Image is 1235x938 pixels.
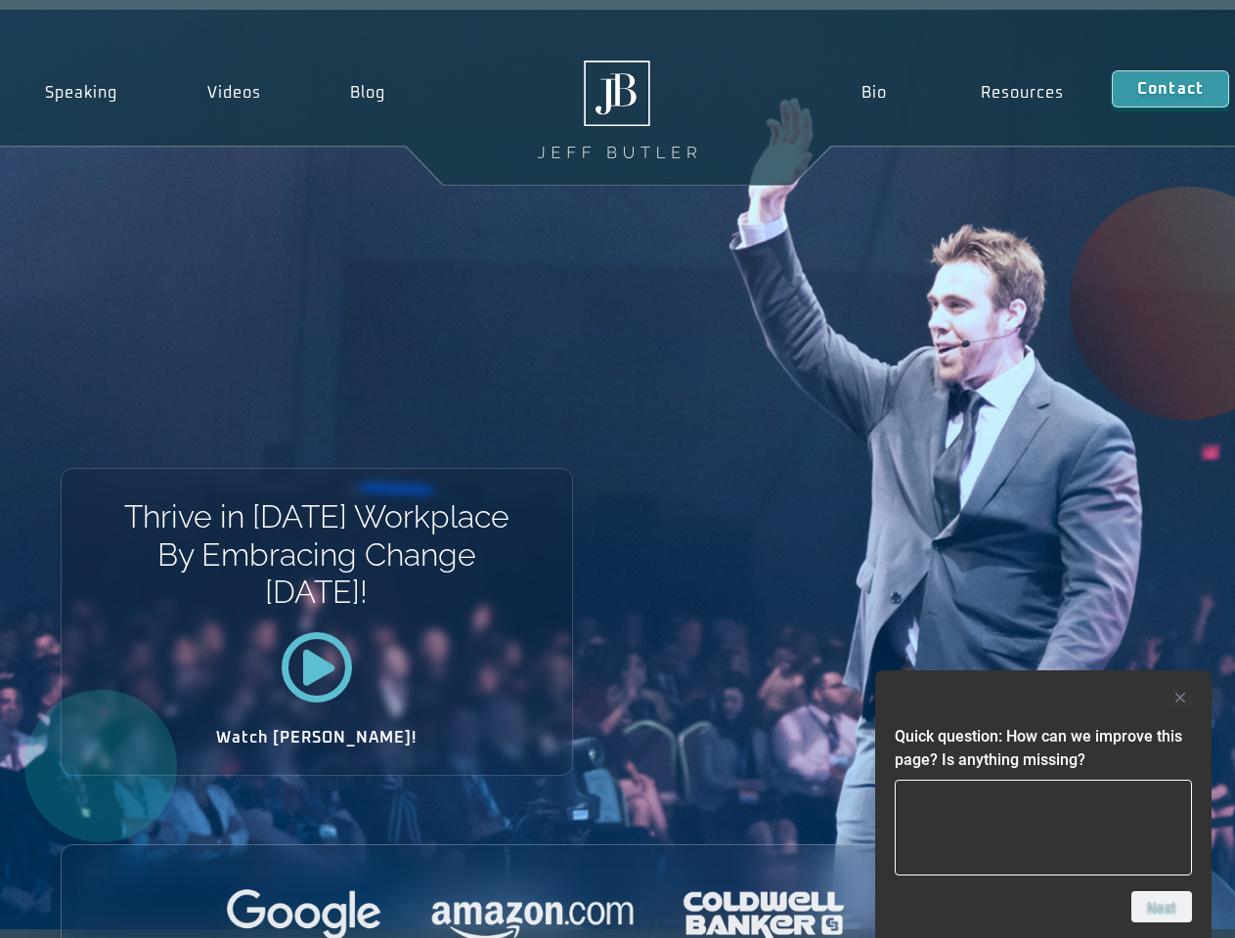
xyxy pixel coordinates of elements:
[1169,686,1192,709] button: Hide survey
[895,686,1192,922] div: Quick question: How can we improve this page? Is anything missing?
[130,730,504,746] h2: Watch [PERSON_NAME]!
[305,70,430,115] a: Blog
[895,725,1192,772] h2: Quick question: How can we improve this page? Is anything missing?
[814,70,1111,115] nav: Menu
[122,498,510,611] h1: Thrive in [DATE] Workplace By Embracing Change [DATE]!
[162,70,306,115] a: Videos
[1112,70,1229,107] a: Contact
[814,70,934,115] a: Bio
[934,70,1112,115] a: Resources
[1137,81,1204,97] span: Contact
[1131,891,1192,922] button: Next question
[895,780,1192,875] textarea: Quick question: How can we improve this page? Is anything missing?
